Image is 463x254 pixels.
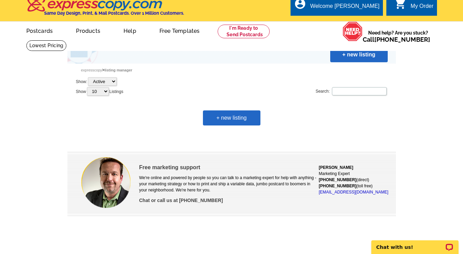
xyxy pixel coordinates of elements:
[319,190,388,195] a: [EMAIL_ADDRESS][DOMAIN_NAME]
[149,22,211,38] a: Free Templates
[394,2,434,11] a: shopping_cart My Order
[363,36,430,43] span: Call
[15,22,64,38] a: Postcards
[411,3,434,13] div: My Order
[319,171,350,176] span: Marketing Expert
[310,3,380,13] div: Welcome [PERSON_NAME]
[80,156,132,209] img: vernon.png
[65,22,111,38] a: Products
[81,68,102,72] a: Expresscopy
[67,64,396,77] div: >
[76,77,117,86] p: Show:
[374,36,430,43] a: [PHONE_NUMBER]
[332,87,387,95] input: Search:
[363,29,434,43] span: Need help? Are you stuck?
[319,165,353,170] strong: [PERSON_NAME]
[319,177,369,182] span: (direct)
[367,232,463,254] iframe: LiveChat chat widget
[26,3,184,16] a: Same Day Design, Print, & Mail Postcards. Over 1 Million Customers.
[139,197,319,203] h3: Chat or call us at [PHONE_NUMBER]
[76,86,124,96] label: Show Listings
[316,86,387,96] label: Search:
[343,22,363,41] img: help
[87,87,109,96] select: ShowListings
[319,177,356,182] strong: [PHONE_NUMBER]
[319,184,372,188] span: (toll free)
[330,47,388,62] a: + new listing
[113,22,147,38] a: Help
[139,164,319,171] h3: Free marketing support
[139,175,319,193] p: We're online and powered by people so you can talk to a marketing expert for help with anything -...
[319,184,356,188] strong: [PHONE_NUMBER]
[44,11,184,16] h4: Same Day Design, Print, & Mail Postcards. Over 1 Million Customers.
[203,110,260,125] a: + new listing
[104,68,132,72] span: Listing Manager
